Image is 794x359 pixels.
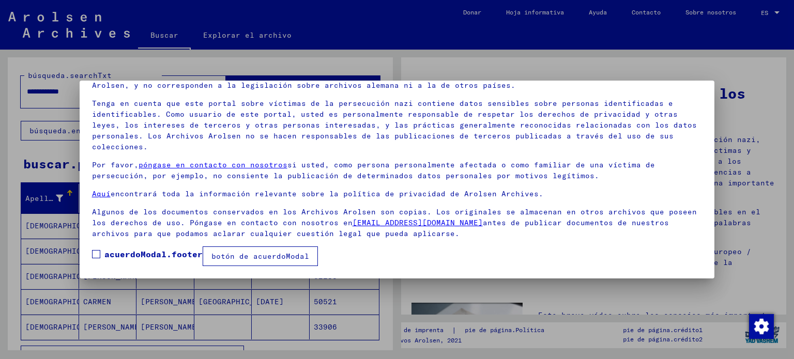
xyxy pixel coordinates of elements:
font: Por favor, [92,160,139,169]
a: póngase en contacto con nosotros [139,160,287,169]
a: [EMAIL_ADDRESS][DOMAIN_NAME] [353,218,483,227]
button: botón de acuerdoModal [203,246,318,266]
font: Tenga en cuenta que este portal sobre víctimas de la persecución nazi contiene datos sensibles so... [92,99,697,151]
font: encontrará toda la información relevante sobre la política de privacidad de Arolsen Archives. [111,189,543,198]
font: acuerdoModal.footer [104,249,203,259]
font: botón de acuerdoModal [211,252,309,261]
div: Cambiar el consentimiento [749,314,773,338]
font: si usted, como persona personalmente afectada o como familiar de una víctima de persecución, por ... [92,160,655,180]
a: Aquí [92,189,111,198]
font: Algunos de los documentos conservados en los Archivos Arolsen son copias. Los originales se almac... [92,207,697,227]
img: Cambiar el consentimiento [749,314,774,339]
